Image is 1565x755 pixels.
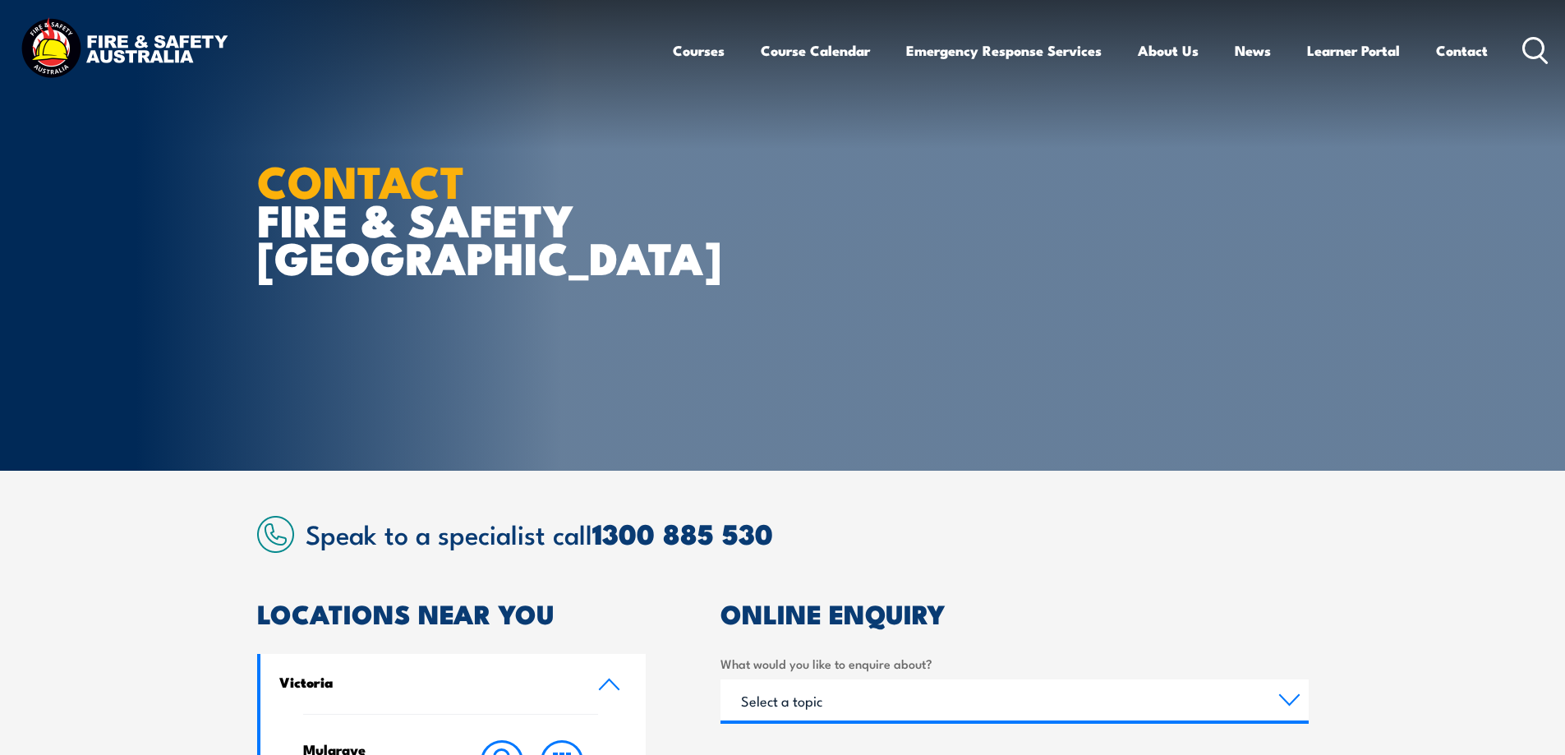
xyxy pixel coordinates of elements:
[1138,29,1199,72] a: About Us
[720,601,1309,624] h2: ONLINE ENQUIRY
[1307,29,1400,72] a: Learner Portal
[257,601,647,624] h2: LOCATIONS NEAR YOU
[306,518,1309,548] h2: Speak to a specialist call
[673,29,725,72] a: Courses
[1235,29,1271,72] a: News
[260,654,647,714] a: Victoria
[257,161,663,276] h1: FIRE & SAFETY [GEOGRAPHIC_DATA]
[720,654,1309,673] label: What would you like to enquire about?
[592,511,773,555] a: 1300 885 530
[906,29,1102,72] a: Emergency Response Services
[279,673,573,691] h4: Victoria
[257,145,465,214] strong: CONTACT
[761,29,870,72] a: Course Calendar
[1436,29,1488,72] a: Contact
